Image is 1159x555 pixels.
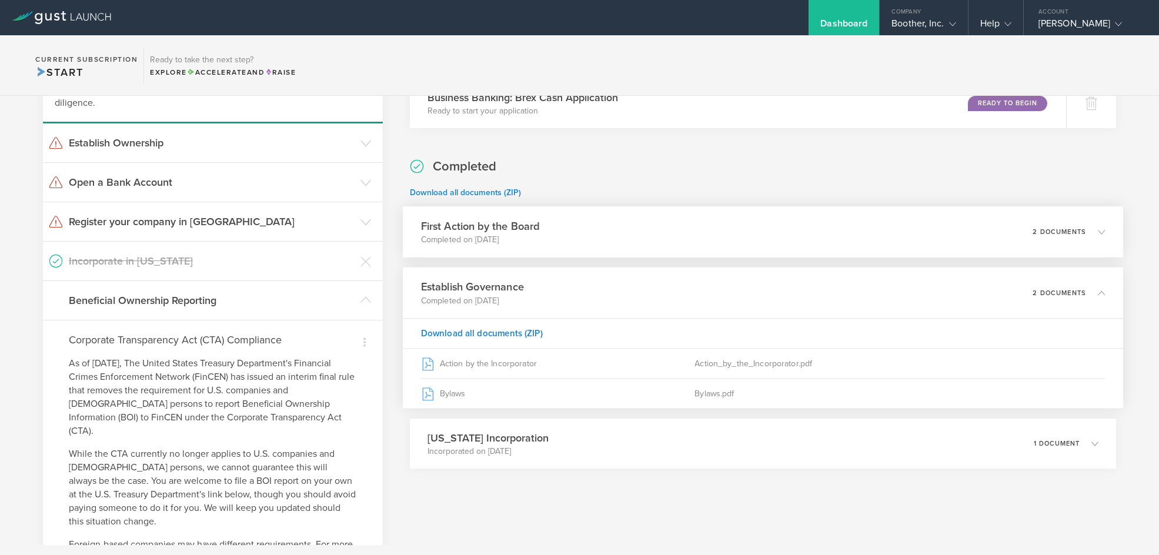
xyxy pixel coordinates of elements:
h3: Open a Bank Account [69,175,355,190]
a: Download all documents (ZIP) [410,188,521,198]
h4: Corporate Transparency Act (CTA) Compliance [69,332,357,347]
h3: Business Banking: Brex Cash Application [427,90,618,105]
h3: Establish Governance [420,279,523,295]
h2: Current Subscription [35,56,138,63]
h3: First Action by the Board [420,218,539,234]
p: 2 documents [1033,229,1086,235]
span: Raise [265,68,296,76]
div: Action_by_the_Incorporator.pdf [694,349,1105,378]
div: Bylaws.pdf [694,379,1105,408]
p: 2 documents [1033,289,1086,296]
p: Incorporated on [DATE] [427,446,549,457]
div: Business Banking: Brex Cash ApplicationReady to start your applicationReady to Begin [410,78,1066,128]
div: Download all documents (ZIP) [403,318,1123,348]
span: Start [35,66,83,79]
div: Action by the Incorporator [420,349,694,378]
div: Boother, Inc. [891,18,956,35]
div: Bylaws [420,379,694,408]
p: While the CTA currently no longer applies to U.S. companies and [DEMOGRAPHIC_DATA] persons, we ca... [69,447,357,529]
div: Ready to take the next step?ExploreAccelerateandRaise [143,47,302,83]
div: [PERSON_NAME] [1038,18,1138,35]
div: Ready to Begin [968,96,1047,111]
p: 1 document [1034,440,1080,447]
h3: Establish Ownership [69,135,355,151]
span: and [187,68,265,76]
h3: Incorporate in [US_STATE] [69,253,355,269]
h3: Beneficial Ownership Reporting [69,293,355,308]
h2: Completed [433,158,496,175]
p: As of [DATE], The United States Treasury Department's Financial Crimes Enforcement Network (FinCE... [69,357,357,438]
p: Completed on [DATE] [420,295,523,306]
div: Explore [150,67,296,78]
div: Help [980,18,1011,35]
h3: Register your company in [GEOGRAPHIC_DATA] [69,214,355,229]
p: Completed on [DATE] [420,234,539,246]
span: Accelerate [187,68,247,76]
h3: Ready to take the next step? [150,56,296,64]
h3: [US_STATE] Incorporation [427,430,549,446]
iframe: Chat Widget [1100,499,1159,555]
div: Dashboard [820,18,867,35]
p: Ready to start your application [427,105,618,117]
